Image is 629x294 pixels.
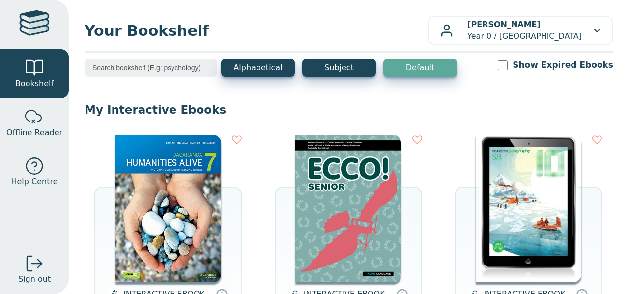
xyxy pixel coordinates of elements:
button: Alphabetical [221,59,295,77]
img: 9a74c41d-3792-446a-842a-d6e39bc59e68.png [295,135,401,282]
label: Show Expired Ebooks [513,59,613,71]
span: Offline Reader [6,127,62,139]
span: Bookshelf [15,78,54,89]
button: [PERSON_NAME]Year 0 / [GEOGRAPHIC_DATA] [428,16,613,45]
b: [PERSON_NAME] [467,20,541,29]
span: Your Bookshelf [85,20,428,42]
input: Search bookshelf (E.g: psychology) [85,59,217,77]
span: Sign out [18,273,51,285]
p: Year 0 / [GEOGRAPHIC_DATA] [467,19,582,42]
span: Help Centre [11,176,57,188]
button: Subject [302,59,376,77]
img: 02878dbf-934b-e511-bf60-00155d7a440a.jpg [476,135,581,282]
p: My Interactive Ebooks [85,102,613,117]
img: 429ddfad-7b91-e911-a97e-0272d098c78b.jpg [115,135,221,282]
button: Default [383,59,457,77]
